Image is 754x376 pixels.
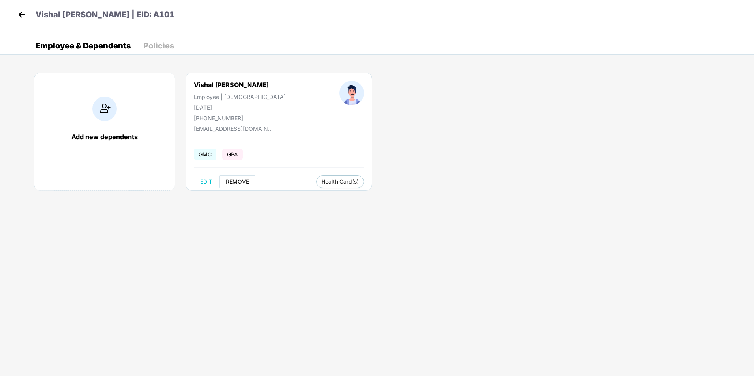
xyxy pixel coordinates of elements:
button: EDIT [194,175,219,188]
div: [PHONE_NUMBER] [194,115,286,121]
div: Vishal [PERSON_NAME] [194,81,269,89]
span: Health Card(s) [321,180,359,184]
span: EDIT [200,179,212,185]
p: Vishal [PERSON_NAME] | EID: A101 [36,9,174,21]
span: REMOVE [226,179,249,185]
img: profileImage [339,81,364,105]
span: GMC [194,149,216,160]
div: Employee & Dependents [36,42,131,50]
div: Employee | [DEMOGRAPHIC_DATA] [194,93,286,100]
button: REMOVE [219,175,255,188]
div: [EMAIL_ADDRESS][DOMAIN_NAME] [194,125,273,132]
span: GPA [222,149,243,160]
div: Policies [143,42,174,50]
div: Add new dependents [42,133,167,141]
img: addIcon [92,97,117,121]
button: Health Card(s) [316,175,364,188]
div: [DATE] [194,104,286,111]
img: back [16,9,28,20]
